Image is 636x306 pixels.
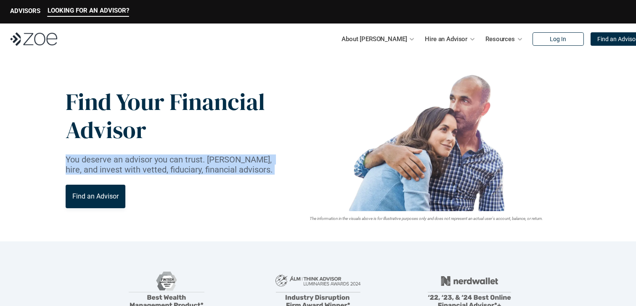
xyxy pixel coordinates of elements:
[425,33,467,45] p: Hire an Advisor
[66,154,283,175] p: You deserve an advisor you can trust. [PERSON_NAME], hire, and invest with vetted, fiduciary, fin...
[485,33,515,45] p: Resources
[550,36,566,43] p: Log In
[310,216,543,221] em: The information in the visuals above is for illustrative purposes only and does not represent an ...
[342,33,407,45] p: About [PERSON_NAME]
[72,192,119,200] p: Find an Advisor
[66,88,265,144] p: Find Your Financial Advisor
[533,32,584,46] a: Log In
[66,185,125,208] a: Find an Advisor
[48,7,129,14] p: LOOKING FOR AN ADVISOR?
[10,7,40,15] p: ADVISORS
